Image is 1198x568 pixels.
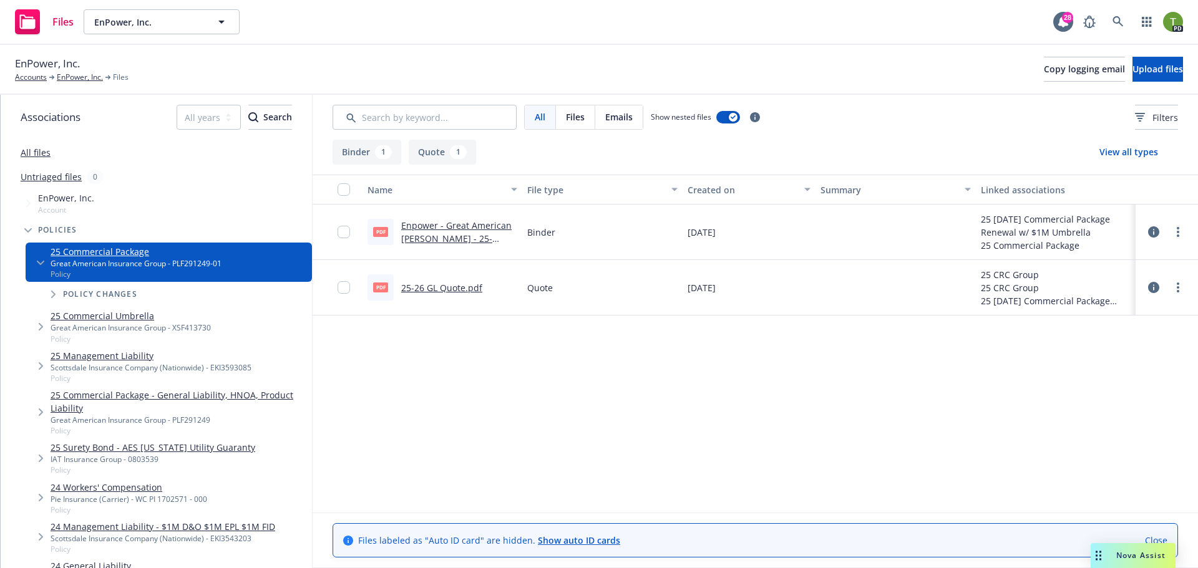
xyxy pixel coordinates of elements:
span: Filters [1135,111,1178,124]
span: Files [566,110,585,123]
button: Summary [816,175,975,205]
input: Toggle Row Selected [338,226,350,238]
span: Policy [51,465,255,475]
span: All [535,110,545,123]
a: Switch app [1134,9,1159,34]
a: 25 Commercial Umbrella [51,309,211,322]
div: Created on [688,183,797,196]
button: Quote [409,140,476,165]
a: EnPower, Inc. [57,72,103,83]
span: Quote [527,281,553,294]
a: 25 Commercial Package - General Liability, HNOA, Product Liability [51,388,307,415]
span: Binder [527,226,555,239]
span: Policy [51,269,222,279]
span: Policy [51,373,251,383]
svg: Search [248,112,258,122]
span: Policy [51,544,275,554]
span: Account [38,205,94,215]
span: Associations [21,109,80,125]
span: EnPower, Inc. [94,16,202,29]
div: 28 [1062,12,1073,23]
span: Copy logging email [1044,63,1125,75]
span: Policy [51,334,211,344]
button: Copy logging email [1044,57,1125,82]
div: Great American Insurance Group - XSF413730 [51,322,211,333]
div: 25 [DATE] Commercial Package Renewal w/ $1M Umbrella [981,294,1131,307]
div: Pie Insurance (Carrier) - WC PI 1702571 - 000 [51,494,207,504]
a: 25 Commercial Package [51,245,222,258]
a: Close [1145,534,1167,547]
a: Untriaged files [21,170,82,183]
span: Emails [605,110,633,123]
span: Policies [38,226,77,234]
input: Search by keyword... [333,105,517,130]
div: Scottsdale Insurance Company (Nationwide) - EKI3543203 [51,533,275,544]
span: Show nested files [651,112,711,122]
button: Filters [1135,105,1178,130]
span: pdf [373,227,388,236]
button: Linked associations [976,175,1136,205]
button: Binder [333,140,401,165]
a: Files [10,4,79,39]
button: View all types [1079,140,1178,165]
span: [DATE] [688,226,716,239]
a: more [1171,280,1186,295]
button: EnPower, Inc. [84,9,240,34]
div: Name [368,183,504,196]
div: 25 Commercial Package [981,239,1131,252]
a: 25-26 GL Quote.pdf [401,282,482,294]
span: Policy [51,425,307,436]
div: 0 [87,170,104,184]
div: 25 [DATE] Commercial Package Renewal w/ $1M Umbrella [981,213,1131,239]
a: 25 Management Liability [51,349,251,362]
span: Files [113,72,129,83]
div: 25 CRC Group [981,281,1131,294]
button: Upload files [1132,57,1183,82]
div: File type [527,183,663,196]
a: more [1171,224,1186,239]
a: 25 Surety Bond - AES [US_STATE] Utility Guaranty [51,441,255,454]
a: Search [1106,9,1131,34]
a: 24 Workers' Compensation [51,481,207,494]
div: Search [248,105,292,129]
img: photo [1163,12,1183,32]
button: File type [522,175,682,205]
span: pdf [373,282,388,292]
div: Drag to move [1091,543,1106,568]
a: 24 Management Liability - $1M D&O $1M EPL $1M FID [51,520,275,533]
div: Summary [821,183,957,196]
span: Policy [51,504,207,515]
div: Scottsdale Insurance Company (Nationwide) - EKI3593085 [51,362,251,373]
input: Toggle Row Selected [338,281,350,294]
span: Upload files [1132,63,1183,75]
a: Enpower - Great American [PERSON_NAME] - 25-26.pdf [401,219,512,258]
div: 1 [450,145,467,159]
a: Accounts [15,72,47,83]
span: [DATE] [688,281,716,294]
div: 1 [375,145,392,159]
div: 25 CRC Group [981,268,1131,281]
span: EnPower, Inc. [15,55,80,72]
a: All files [21,147,51,158]
div: Great American Insurance Group - PLF291249 [51,415,307,425]
span: Files [52,17,74,27]
div: IAT Insurance Group - 0803539 [51,454,255,465]
span: Filters [1152,111,1178,124]
span: EnPower, Inc. [38,191,94,205]
button: Name [363,175,522,205]
button: Created on [683,175,816,205]
span: Policy changes [63,291,137,298]
span: Files labeled as "Auto ID card" are hidden. [358,534,620,547]
button: SearchSearch [248,105,292,130]
span: Nova Assist [1116,550,1166,561]
input: Select all [338,183,350,196]
a: Show auto ID cards [538,534,620,546]
div: Linked associations [981,183,1131,196]
a: Report a Bug [1077,9,1102,34]
div: Great American Insurance Group - PLF291249-01 [51,258,222,269]
button: Nova Assist [1091,543,1176,568]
